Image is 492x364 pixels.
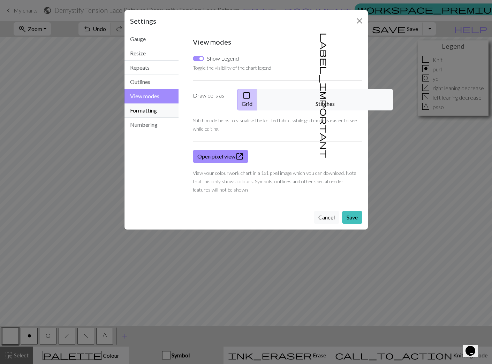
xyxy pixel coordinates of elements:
span: label_important [319,33,329,158]
button: Repeats [124,61,179,75]
button: View modes [124,89,179,103]
small: Stitch mode helps to visualise the knitted fabric, while grid mode is easier to see while editing. [193,117,357,132]
h5: Settings [130,16,156,26]
button: Save [342,211,362,224]
button: Outlines [124,75,179,89]
a: Open pixel view [193,150,248,163]
span: open_in_new [235,152,244,161]
button: Numbering [124,118,179,132]
button: Cancel [314,211,339,224]
button: Grid [237,89,257,110]
button: Formatting [124,103,179,118]
button: Close [354,15,365,26]
iframe: chat widget [463,336,485,357]
button: Resize [124,46,179,61]
button: Gauge [124,32,179,46]
small: Toggle the visibility of the chart legend [193,65,271,71]
h5: View modes [193,38,362,46]
button: Stitches [257,89,393,110]
label: Show Legend [207,54,239,63]
label: Draw cells as [189,89,233,110]
span: check_box_outline_blank [242,91,251,100]
small: View your colourwork chart in a 1x1 pixel image which you can download. Note that this only shows... [193,170,356,193]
